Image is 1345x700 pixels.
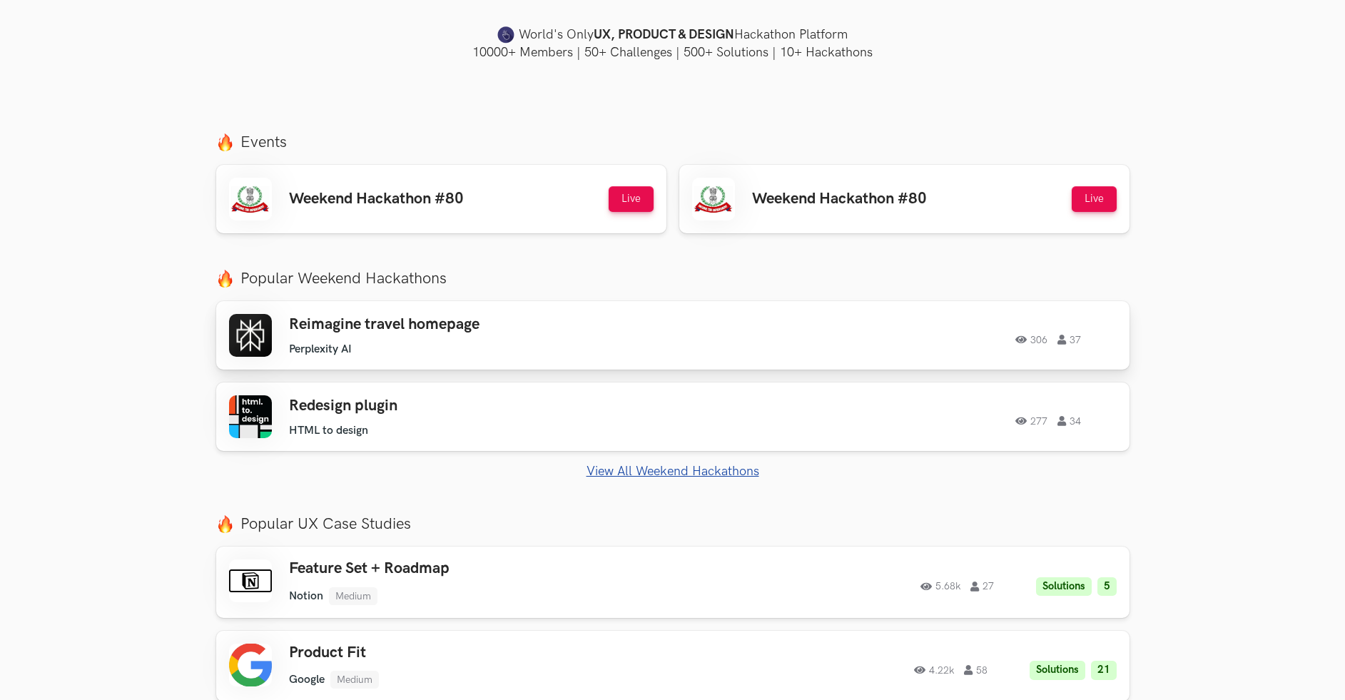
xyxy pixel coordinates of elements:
label: Popular UX Case Studies [216,514,1130,534]
span: 5.68k [920,582,960,592]
a: View All Weekend Hackathons [216,464,1130,479]
span: 27 [970,582,994,592]
img: fire.png [216,133,234,151]
h3: Weekend Hackathon #80 [752,190,927,208]
a: Weekend Hackathon #80 Live [679,165,1130,233]
span: 4.22k [914,665,954,675]
h4: 10000+ Members | 50+ Challenges | 500+ Solutions | 10+ Hackathons [216,44,1130,61]
li: 5 [1097,577,1117,597]
span: 58 [964,665,988,675]
li: Medium [329,587,377,605]
span: 306 [1015,335,1047,345]
a: Weekend Hackathon #80 Live [216,165,666,233]
label: Events [216,133,1130,152]
a: Reimagine travel homepage Perplexity AI 306 37 [216,301,1130,370]
label: Popular Weekend Hackathons [216,269,1130,288]
img: fire.png [216,270,234,288]
li: Google [289,673,325,686]
li: Medium [330,671,379,689]
li: HTML to design [289,424,368,437]
li: 21 [1091,661,1117,680]
li: Solutions [1030,661,1085,680]
h3: Reimagine travel homepage [289,315,694,334]
h4: World's Only Hackathon Platform [216,25,1130,45]
button: Live [609,186,654,212]
h3: Weekend Hackathon #80 [289,190,464,208]
span: 277 [1015,416,1047,426]
span: 37 [1057,335,1081,345]
span: 34 [1057,416,1081,426]
a: Redesign plugin HTML to design 277 34 [216,382,1130,451]
h3: Product Fit [289,644,694,662]
img: uxhack-favicon-image.png [497,26,514,44]
li: Notion [289,589,323,603]
strong: UX, PRODUCT & DESIGN [594,25,734,45]
li: Perplexity AI [289,343,352,356]
li: Solutions [1036,577,1092,597]
a: Feature Set + Roadmap Notion Medium 5.68k 27 Solutions 5 [216,547,1130,617]
img: fire.png [216,515,234,533]
h3: Feature Set + Roadmap [289,559,694,578]
h3: Redesign plugin [289,397,694,415]
button: Live [1072,186,1117,212]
